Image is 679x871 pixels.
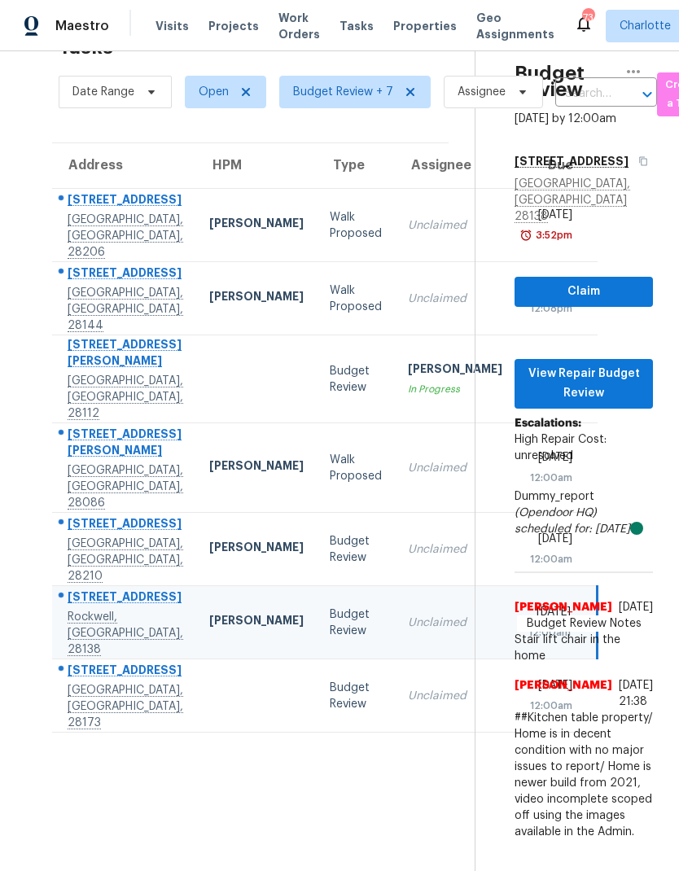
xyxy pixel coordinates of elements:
button: Copy Address [629,147,651,176]
i: scheduled for: [DATE] [515,523,630,535]
button: Claim [515,277,653,307]
span: Claim [528,282,640,302]
div: Walk Proposed [330,209,382,242]
span: ##Kitchen table property/ Home is in decent condition with no major issues to report/ Home is new... [515,710,653,840]
span: [DATE] 21:38 [619,680,653,707]
h2: Tasks [59,39,113,55]
div: [PERSON_NAME] [209,288,304,309]
button: Open [636,83,659,106]
span: Visits [156,18,189,34]
span: Budget Review Notes [517,615,651,632]
th: HPM [196,143,317,189]
span: Tasks [339,20,374,32]
div: [DATE] by 12:00am [515,111,616,127]
span: Geo Assignments [476,10,554,42]
span: View Repair Budget Review [528,364,640,404]
span: Date Range [72,84,134,100]
span: Work Orders [278,10,320,42]
span: Budget Review + 7 [293,84,393,100]
span: [DATE] 21:41 [619,602,653,629]
button: View Repair Budget Review [515,359,653,409]
th: Assignee [395,143,515,189]
th: Address [52,143,196,189]
div: [PERSON_NAME] [408,361,502,381]
span: Stair lift chair in the home [515,632,653,664]
div: [PERSON_NAME] [209,215,304,235]
span: Projects [208,18,259,34]
span: High Repair Cost: unresolved [515,434,607,462]
div: Unclaimed [408,291,502,307]
h2: Budget Review [515,65,614,98]
div: Budget Review [330,363,382,396]
span: Assignee [458,84,506,100]
div: Unclaimed [408,541,502,558]
div: Budget Review [330,606,382,639]
span: Properties [393,18,457,34]
span: [PERSON_NAME] [515,599,612,632]
div: Unclaimed [408,615,502,631]
div: [PERSON_NAME] [209,457,304,478]
th: Type [317,143,395,189]
div: [PERSON_NAME] [209,539,304,559]
div: Budget Review [330,533,382,566]
input: Search by address [555,81,611,107]
div: Unclaimed [408,217,502,234]
span: Maestro [55,18,109,34]
div: Unclaimed [408,688,502,704]
span: Charlotte [620,18,671,34]
div: Walk Proposed [330,282,382,315]
i: (Opendoor HQ) [515,507,597,519]
b: Escalations: [515,418,581,429]
div: 73 [582,10,594,26]
span: [PERSON_NAME] [515,677,612,710]
span: Open [199,84,229,100]
div: Budget Review [330,680,382,712]
div: Unclaimed [408,460,502,476]
div: Dummy_report [515,488,653,537]
div: [PERSON_NAME] [209,612,304,632]
div: Walk Proposed [330,452,382,484]
div: In Progress [408,381,502,397]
